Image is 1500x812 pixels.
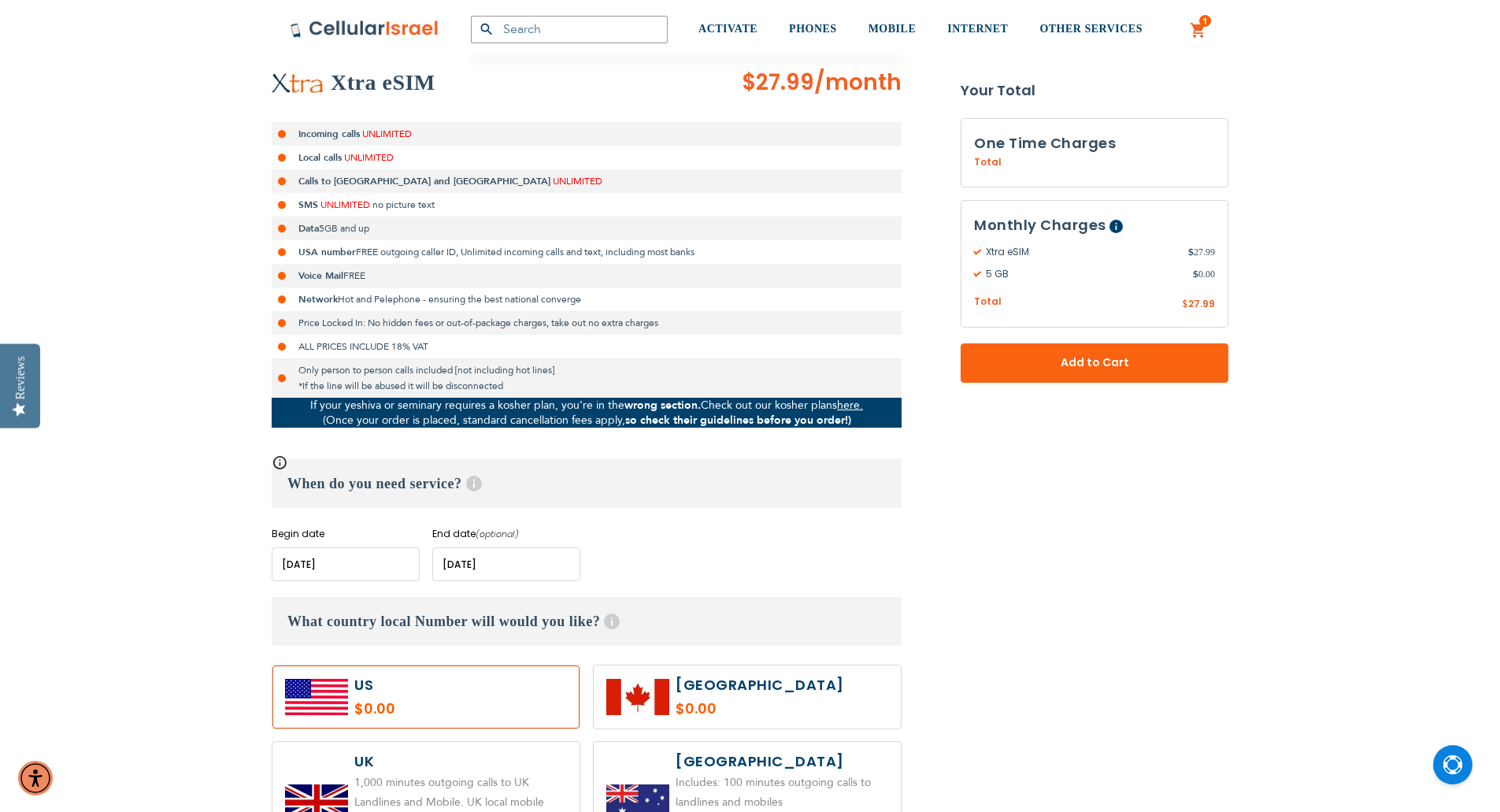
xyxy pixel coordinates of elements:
[814,67,902,98] span: /month
[331,67,435,98] h2: Xtra eSIM
[1193,267,1198,281] span: $
[1109,220,1123,233] span: Help
[974,267,1193,281] span: 5 GB
[432,547,580,581] input: MM/DD/YYYY
[624,398,701,413] strong: wrong section.
[947,23,1008,35] span: INTERNET
[320,198,370,211] span: UNLIMITED
[298,269,343,282] strong: Voice Mail
[1188,297,1215,310] span: 27.99
[298,222,319,235] strong: Data
[1193,267,1215,281] span: 0.00
[272,547,420,581] input: MM/DD/YYYY
[1013,354,1176,371] span: Add to Cart
[272,398,902,428] p: If your yeshiva or seminary requires a kosher plan, you’re in the Check out our kosher plans (Onc...
[372,198,435,211] span: no picture text
[298,246,356,258] strong: USA number
[356,246,694,258] span: FREE outgoing caller ID, Unlimited incoming calls and text, including most banks
[974,215,1106,235] span: Monthly Charges
[290,20,439,39] img: Cellular Israel Logo
[466,476,482,491] span: Help
[287,614,600,629] span: What country local Number will would you like?
[974,132,1215,155] h3: One Time Charges
[298,293,338,306] strong: Network
[837,398,863,413] a: here.
[869,23,917,35] span: MOBILE
[1188,245,1194,259] span: $
[18,761,53,795] div: Accessibility Menu
[272,459,902,508] h3: When do you need service?
[362,128,412,140] span: UNLIMITED
[344,151,394,164] span: UNLIMITED
[272,358,902,398] li: Only person to person calls included [not including hot lines] *If the line will be abused it wil...
[471,16,668,43] input: Search
[432,527,580,541] label: End date
[272,311,902,335] li: Price Locked In: No hidden fees or out-of-package charges, take out no extra charges
[974,245,1188,259] span: Xtra eSIM
[1202,15,1208,28] span: 1
[343,269,365,282] span: FREE
[1190,21,1207,40] a: 1
[974,155,1002,169] span: Total
[604,614,620,629] span: Help
[1039,23,1143,35] span: OTHER SERVICES
[272,217,902,240] li: 5GB and up
[698,23,757,35] span: ACTIVATE
[789,23,837,35] span: PHONES
[1188,245,1215,259] span: 27.99
[298,175,550,187] strong: Calls to [GEOGRAPHIC_DATA] and [GEOGRAPHIC_DATA]
[742,67,814,98] span: $27.99
[272,73,323,92] img: Xtra eSIM
[272,527,420,541] label: Begin date
[1182,298,1188,312] span: $
[298,198,318,211] strong: SMS
[476,528,519,540] i: (optional)
[961,79,1228,102] strong: Your Total
[272,335,902,358] li: ALL PRICES INCLUDE 18% VAT
[974,295,1002,310] span: Total
[298,151,342,164] strong: Local calls
[553,175,602,187] span: UNLIMITED
[625,413,851,428] strong: so check their guidelines before you order!)
[961,343,1228,383] button: Add to Cart
[338,293,581,306] span: Hot and Pelephone - ensuring the best national converge
[13,356,28,399] div: Reviews
[298,128,360,140] strong: Incoming calls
